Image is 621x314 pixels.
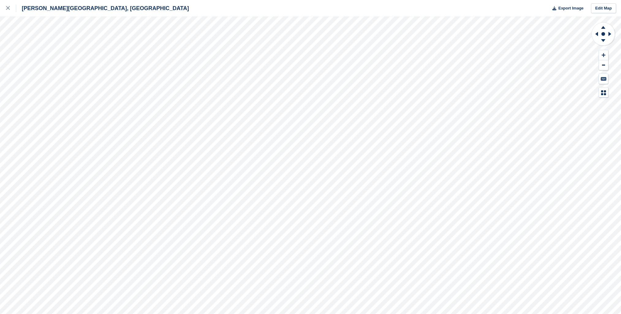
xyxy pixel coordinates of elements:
button: Zoom Out [599,60,608,70]
div: [PERSON_NAME][GEOGRAPHIC_DATA], [GEOGRAPHIC_DATA] [16,5,189,12]
button: Export Image [549,3,584,13]
button: Zoom In [599,50,608,60]
a: Edit Map [591,3,616,13]
button: Map Legend [599,88,608,98]
button: Keyboard Shortcuts [599,74,608,84]
span: Export Image [558,5,583,11]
